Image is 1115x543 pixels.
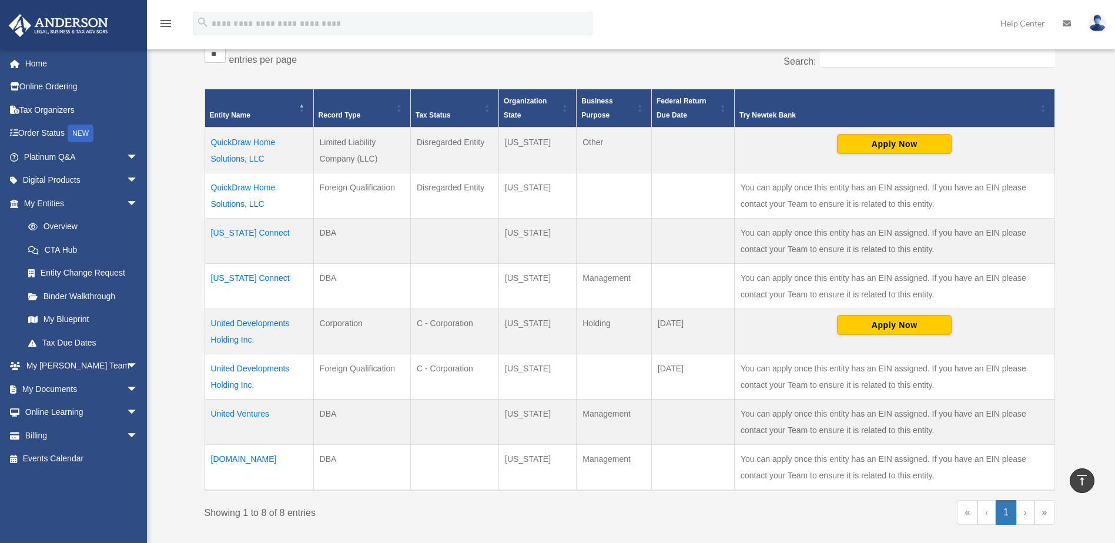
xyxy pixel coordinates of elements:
[734,354,1054,399] td: You can apply once this entity has an EIN assigned. If you have an EIN please contact your Team t...
[411,354,499,399] td: C - Corporation
[126,145,150,169] span: arrow_drop_down
[205,128,313,173] td: QuickDraw Home Solutions, LLC
[499,89,577,128] th: Organization State: Activate to sort
[651,309,734,354] td: [DATE]
[8,169,156,192] a: Digital Productsarrow_drop_down
[734,89,1054,128] th: Try Newtek Bank : Activate to sort
[411,309,499,354] td: C - Corporation
[205,89,313,128] th: Entity Name: Activate to invert sorting
[8,192,150,215] a: My Entitiesarrow_drop_down
[126,192,150,216] span: arrow_drop_down
[159,21,173,31] a: menu
[411,89,499,128] th: Tax Status: Activate to sort
[734,218,1054,263] td: You can apply once this entity has an EIN assigned. If you have an EIN please contact your Team t...
[577,263,652,309] td: Management
[499,309,577,354] td: [US_STATE]
[196,16,209,29] i: search
[205,309,313,354] td: United Developments Holding Inc.
[313,444,410,490] td: DBA
[205,500,621,521] div: Showing 1 to 8 of 8 entries
[210,111,250,119] span: Entity Name
[499,444,577,490] td: [US_STATE]
[837,315,952,335] button: Apply Now
[577,309,652,354] td: Holding
[126,354,150,378] span: arrow_drop_down
[734,263,1054,309] td: You can apply once this entity has an EIN assigned. If you have an EIN please contact your Team t...
[1089,15,1106,32] img: User Pic
[1075,473,1089,487] i: vertical_align_top
[8,75,156,99] a: Online Ordering
[205,173,313,218] td: QuickDraw Home Solutions, LLC
[313,128,410,173] td: Limited Liability Company (LLC)
[319,111,361,119] span: Record Type
[16,238,150,262] a: CTA Hub
[499,218,577,263] td: [US_STATE]
[5,14,112,37] img: Anderson Advisors Platinum Portal
[313,263,410,309] td: DBA
[16,308,150,331] a: My Blueprint
[734,399,1054,444] td: You can apply once this entity has an EIN assigned. If you have an EIN please contact your Team t...
[577,128,652,173] td: Other
[8,424,156,447] a: Billingarrow_drop_down
[957,500,977,525] a: First
[126,401,150,425] span: arrow_drop_down
[313,218,410,263] td: DBA
[205,354,313,399] td: United Developments Holding Inc.
[313,354,410,399] td: Foreign Qualification
[977,500,996,525] a: Previous
[8,447,156,471] a: Events Calendar
[205,444,313,490] td: [DOMAIN_NAME]
[313,173,410,218] td: Foreign Qualification
[734,173,1054,218] td: You can apply once this entity has an EIN assigned. If you have an EIN please contact your Team t...
[411,128,499,173] td: Disregarded Entity
[205,218,313,263] td: [US_STATE] Connect
[651,89,734,128] th: Federal Return Due Date: Activate to sort
[126,424,150,448] span: arrow_drop_down
[16,284,150,308] a: Binder Walkthrough
[499,173,577,218] td: [US_STATE]
[416,111,451,119] span: Tax Status
[499,399,577,444] td: [US_STATE]
[499,263,577,309] td: [US_STATE]
[8,401,156,424] a: Online Learningarrow_drop_down
[8,354,156,378] a: My [PERSON_NAME] Teamarrow_drop_down
[126,169,150,193] span: arrow_drop_down
[1070,468,1094,493] a: vertical_align_top
[8,145,156,169] a: Platinum Q&Aarrow_drop_down
[577,89,652,128] th: Business Purpose: Activate to sort
[8,122,156,146] a: Order StatusNEW
[581,97,612,119] span: Business Purpose
[205,263,313,309] td: [US_STATE] Connect
[159,16,173,31] i: menu
[657,97,706,119] span: Federal Return Due Date
[411,173,499,218] td: Disregarded Entity
[783,56,816,66] label: Search:
[8,377,156,401] a: My Documentsarrow_drop_down
[499,128,577,173] td: [US_STATE]
[126,377,150,401] span: arrow_drop_down
[16,331,150,354] a: Tax Due Dates
[504,97,547,119] span: Organization State
[16,215,144,239] a: Overview
[739,108,1037,122] div: Try Newtek Bank
[205,399,313,444] td: United Ventures
[229,55,297,65] label: entries per page
[68,125,93,142] div: NEW
[8,98,156,122] a: Tax Organizers
[313,309,410,354] td: Corporation
[837,134,952,154] button: Apply Now
[8,52,156,75] a: Home
[651,354,734,399] td: [DATE]
[313,89,410,128] th: Record Type: Activate to sort
[499,354,577,399] td: [US_STATE]
[313,399,410,444] td: DBA
[577,444,652,490] td: Management
[577,399,652,444] td: Management
[16,262,150,285] a: Entity Change Request
[734,444,1054,490] td: You can apply once this entity has an EIN assigned. If you have an EIN please contact your Team t...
